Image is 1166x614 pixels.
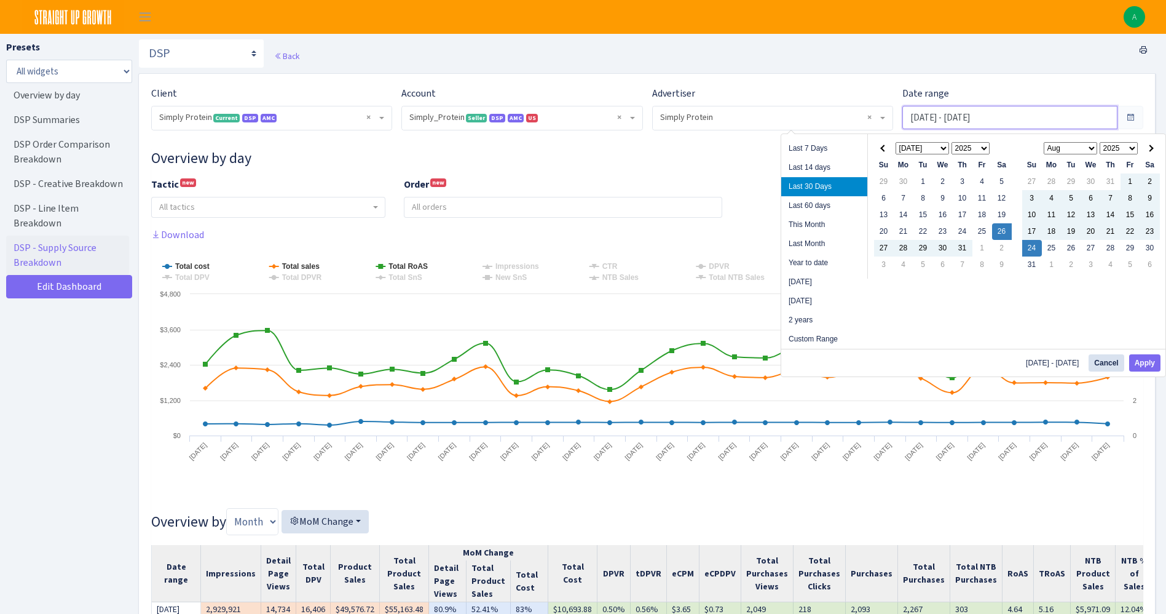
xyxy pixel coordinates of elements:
li: [DATE] [781,273,867,292]
td: 8 [1121,190,1140,207]
span: Seller [466,114,487,122]
td: 15 [1121,207,1140,223]
td: 1 [1121,173,1140,190]
th: Product Sales [331,545,380,602]
td: 7 [1101,190,1121,207]
tspan: NTB Sales [602,273,639,282]
td: 29 [1062,173,1081,190]
td: 4 [972,173,992,190]
td: 10 [953,190,972,207]
span: AMC [508,114,524,122]
td: 6 [874,190,894,207]
tspan: [DATE] [219,441,239,461]
td: 5 [1121,257,1140,273]
td: 7 [953,257,972,273]
li: Last 7 Days [781,139,867,158]
td: 1 [972,240,992,257]
td: 27 [1022,173,1042,190]
td: 18 [972,207,992,223]
th: We [1081,157,1101,173]
li: This Month [781,215,867,234]
td: 24 [953,223,972,240]
th: Date range [152,545,201,602]
span: DSP [242,114,258,122]
label: Client [151,86,177,101]
td: 17 [953,207,972,223]
li: Custom Range [781,330,867,349]
tspan: Total NTB Sales [709,273,765,282]
a: A [1124,6,1145,28]
td: 22 [913,223,933,240]
th: We [933,157,953,173]
td: 8 [913,190,933,207]
td: 7 [894,190,913,207]
a: DSP - Line Item Breakdown [6,196,129,236]
th: Impressions [201,545,261,602]
label: Presets [6,40,40,55]
tspan: Total DPV [175,273,210,282]
td: 4 [1101,257,1121,273]
td: 3 [1022,190,1042,207]
tspan: [DATE] [281,441,301,461]
tspan: [DATE] [187,441,208,461]
h3: Widget #10 [151,150,1143,167]
tspan: [DATE] [841,441,862,461]
th: eCPM [667,545,699,602]
td: 31 [953,240,972,257]
td: 29 [1121,240,1140,257]
tspan: [DATE] [717,441,737,461]
tspan: Total cost [175,262,210,271]
td: 29 [913,240,933,257]
td: 3 [874,257,894,273]
td: 30 [1140,240,1160,257]
b: Order [404,178,429,191]
tspan: [DATE] [872,441,892,461]
span: Simply Protein [653,106,892,130]
th: Total NTB Purchases [950,545,1003,602]
td: 5 [1062,190,1081,207]
th: Su [874,157,894,173]
tspan: [DATE] [1090,441,1111,461]
span: US [526,114,538,122]
a: Download [151,228,204,241]
td: 10 [1022,207,1042,223]
td: 20 [1081,223,1101,240]
th: Total Product Sales [467,560,511,602]
td: 2 [992,240,1012,257]
td: 12 [1062,207,1081,223]
span: Simply_Protein <span class="badge badge-success">Seller</span><span class="badge badge-primary">D... [409,111,627,124]
td: 26 [992,223,1012,240]
th: Su [1022,157,1042,173]
td: 12 [992,190,1012,207]
td: 2 [1140,173,1160,190]
td: 11 [972,190,992,207]
td: 5 [992,173,1012,190]
tspan: [DATE] [655,441,675,461]
span: Remove all items [617,111,621,124]
tspan: [DATE] [810,441,830,461]
tspan: [DATE] [561,441,581,461]
button: Toggle navigation [130,7,160,27]
tspan: [DATE] [904,441,924,461]
tspan: Total sales [282,262,320,271]
td: 31 [1022,257,1042,273]
td: 15 [913,207,933,223]
sup: new [430,178,446,187]
td: 17 [1022,223,1042,240]
td: 9 [1140,190,1160,207]
span: Simply Protein <span class="badge badge-success">Current</span><span class="badge badge-primary">... [159,111,377,124]
th: Sa [992,157,1012,173]
td: 11 [1042,207,1062,223]
li: Last Month [781,234,867,253]
span: All tactics [159,201,195,213]
td: 14 [894,207,913,223]
tspan: [DATE] [748,441,768,461]
text: $1,200 [160,397,181,404]
li: 2 years [781,311,867,330]
tspan: [DATE] [312,441,333,461]
td: 29 [874,173,894,190]
th: Total Product Sales [380,545,429,602]
b: Tactic [151,178,179,191]
span: Current [213,114,240,122]
span: Remove all items [366,111,371,124]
